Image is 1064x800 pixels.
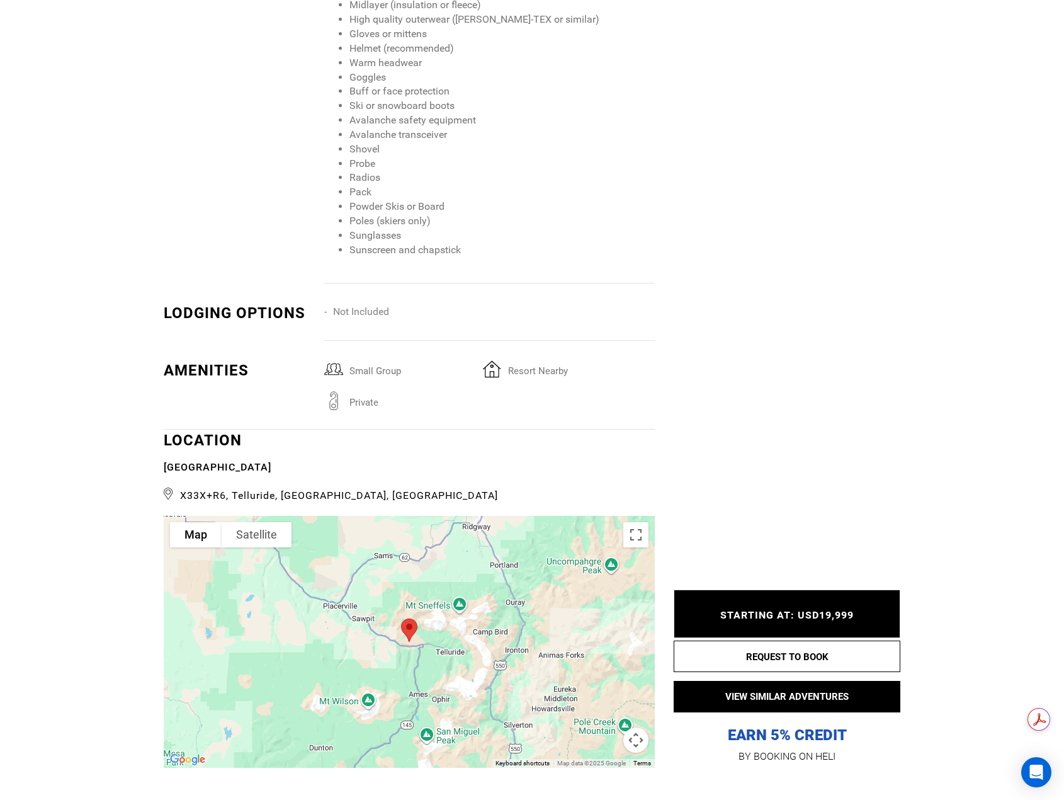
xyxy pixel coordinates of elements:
img: private.svg [324,391,343,410]
li: Goggles [349,71,655,85]
button: Toggle fullscreen view [623,522,648,547]
a: Terms [633,760,651,767]
img: resortnearby.svg [483,360,502,379]
span: STARTING AT: USD19,999 [720,610,854,622]
span: Map data ©2025 Google [557,760,626,767]
span: Private [343,391,483,408]
li: Warm headwear [349,56,655,71]
button: Keyboard shortcuts [495,759,550,768]
button: Show street map [170,522,222,547]
a: Open this area in Google Maps (opens a new window) [167,751,208,768]
li: Buff or face protection [349,84,655,99]
p: EARN 5% CREDIT [674,600,900,745]
span: X33X+R6, Telluride, [GEOGRAPHIC_DATA], [GEOGRAPHIC_DATA] [164,484,655,503]
div: Open Intercom Messenger [1021,757,1051,787]
img: Google [167,751,208,768]
p: BY BOOKING ON HELI [674,748,900,765]
li: Sunglasses [349,229,655,243]
div: Lodging options [164,302,315,324]
li: Ski or snowboard boots [349,99,655,113]
button: Show satellite imagery [222,522,291,547]
button: VIEW SIMILAR ADVENTURES [674,681,900,712]
li: Avalanche transceiver [349,128,655,142]
b: [GEOGRAPHIC_DATA] [164,461,271,473]
span: resort nearby [502,360,642,376]
li: Sunscreen and chapstick [349,243,655,258]
li: Shovel [349,142,655,157]
li: Poles (skiers only) [349,214,655,229]
li: Helmet (recommended) [349,42,655,56]
li: Not Included [324,302,483,321]
button: Map camera controls [623,728,648,753]
li: Powder Skis or Board [349,200,655,214]
li: Pack [349,185,655,200]
li: Avalanche safety equipment [349,113,655,128]
li: Radios [349,171,655,185]
li: Probe [349,157,655,171]
li: Gloves or mittens [349,27,655,42]
span: small group [343,360,483,376]
div: Amenities [164,360,315,381]
li: High quality outerwear ([PERSON_NAME]-TEX or similar) [349,13,655,27]
button: REQUEST TO BOOK [674,641,900,672]
div: LOCATION [164,430,655,503]
img: smallgroup.svg [324,360,343,379]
